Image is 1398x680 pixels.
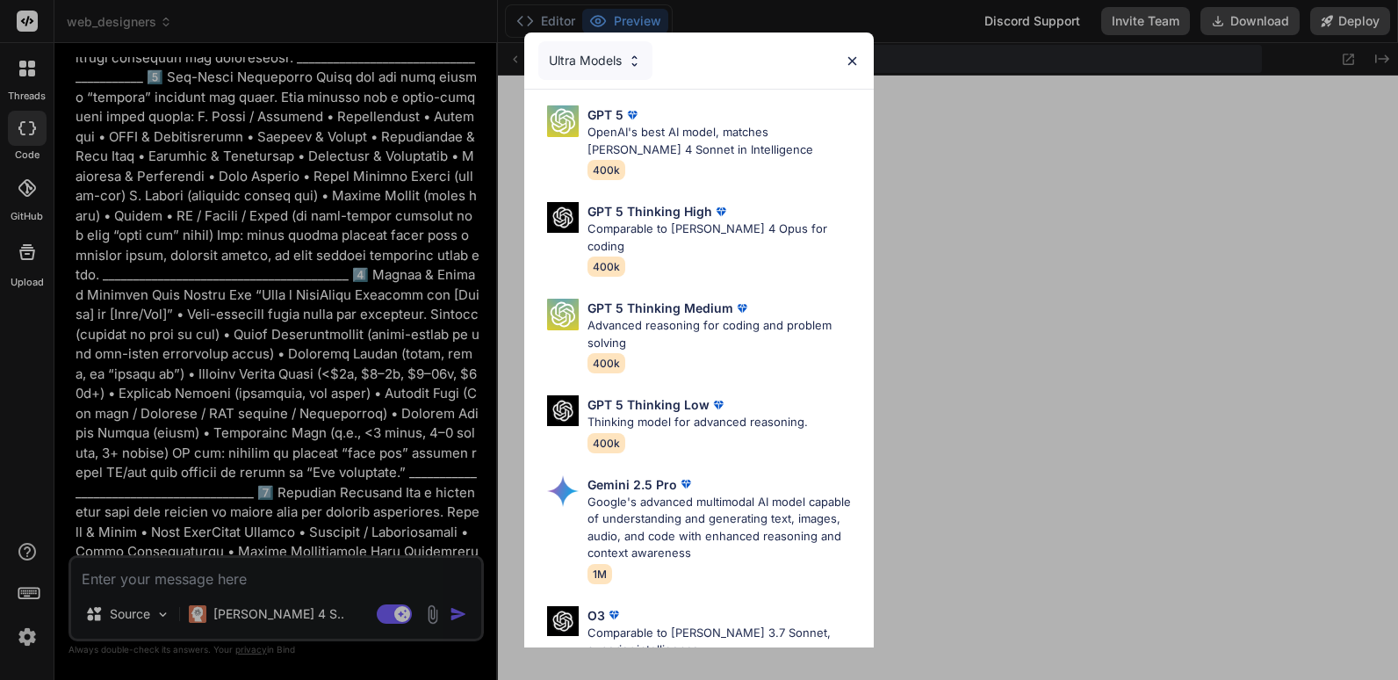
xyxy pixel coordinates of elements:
img: premium [712,203,730,221]
img: premium [733,300,751,317]
p: Google's advanced multimodal AI model capable of understanding and generating text, images, audio... [587,494,860,562]
p: GPT 5 Thinking Low [587,395,710,414]
img: Pick Models [547,105,579,137]
img: Pick Models [547,475,579,507]
span: 1M [587,564,612,584]
img: Pick Models [547,606,579,637]
p: Comparable to [PERSON_NAME] 3.7 Sonnet, superior intelligence [587,625,860,659]
p: Comparable to [PERSON_NAME] 4 Opus for coding [587,221,860,255]
img: close [845,54,860,69]
p: GPT 5 Thinking High [587,202,712,221]
p: Advanced reasoning for coding and problem solving [587,317,860,351]
img: premium [605,606,623,624]
img: Pick Models [547,395,579,426]
img: premium [677,475,695,493]
p: OpenAI's best AI model, matches [PERSON_NAME] 4 Sonnet in Intelligence [587,124,860,158]
p: GPT 5 Thinking Medium [587,299,733,317]
img: premium [623,106,641,124]
img: Pick Models [547,299,579,330]
p: GPT 5 [587,105,623,124]
span: 400k [587,353,625,373]
p: O3 [587,606,605,625]
div: Ultra Models [538,41,652,80]
p: Gemini 2.5 Pro [587,475,677,494]
span: 400k [587,257,625,277]
img: Pick Models [627,54,642,69]
p: Thinking model for advanced reasoning. [587,414,808,431]
img: premium [710,396,727,414]
span: 400k [587,433,625,453]
img: Pick Models [547,202,579,233]
span: 400k [587,160,625,180]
